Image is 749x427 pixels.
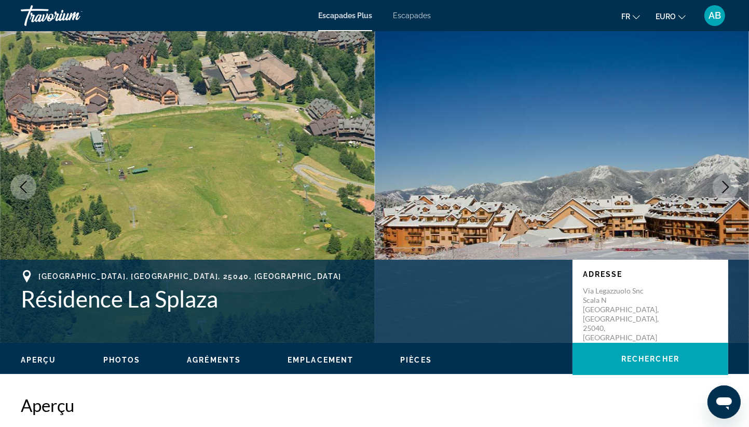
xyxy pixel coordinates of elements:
a: Escapades Plus [318,11,372,20]
button: Changer la langue [621,9,640,24]
button: Photos [103,355,141,365]
span: Aperçu [21,356,57,364]
span: Fr [621,12,630,21]
button: Menu utilisateur [701,5,728,26]
button: Image précédente [10,174,36,200]
span: Pièces [400,356,432,364]
p: Via Legazzuolo snc Scala N [GEOGRAPHIC_DATA], [GEOGRAPHIC_DATA], 25040, [GEOGRAPHIC_DATA] [583,286,666,342]
a: Travorium [21,2,125,29]
button: Emplacement [288,355,353,365]
span: [GEOGRAPHIC_DATA], [GEOGRAPHIC_DATA], 25040, [GEOGRAPHIC_DATA] [38,272,342,281]
h2: Aperçu [21,395,728,416]
span: Rechercher [621,355,679,363]
h1: Résidence La Splaza [21,285,562,312]
span: Agréments [187,356,241,364]
button: Aperçu [21,355,57,365]
span: EURO [656,12,676,21]
button: Image suivante [713,174,739,200]
button: Changer de devise [656,9,686,24]
span: Photos [103,356,141,364]
button: Pièces [400,355,432,365]
span: AB [709,10,721,21]
button: Rechercher [573,343,728,375]
span: Emplacement [288,356,353,364]
a: Escapades [393,11,431,20]
iframe: Bouton de lancement de la fenêtre de messagerie [707,385,741,419]
button: Agréments [187,355,241,365]
p: Adresse [583,270,718,278]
